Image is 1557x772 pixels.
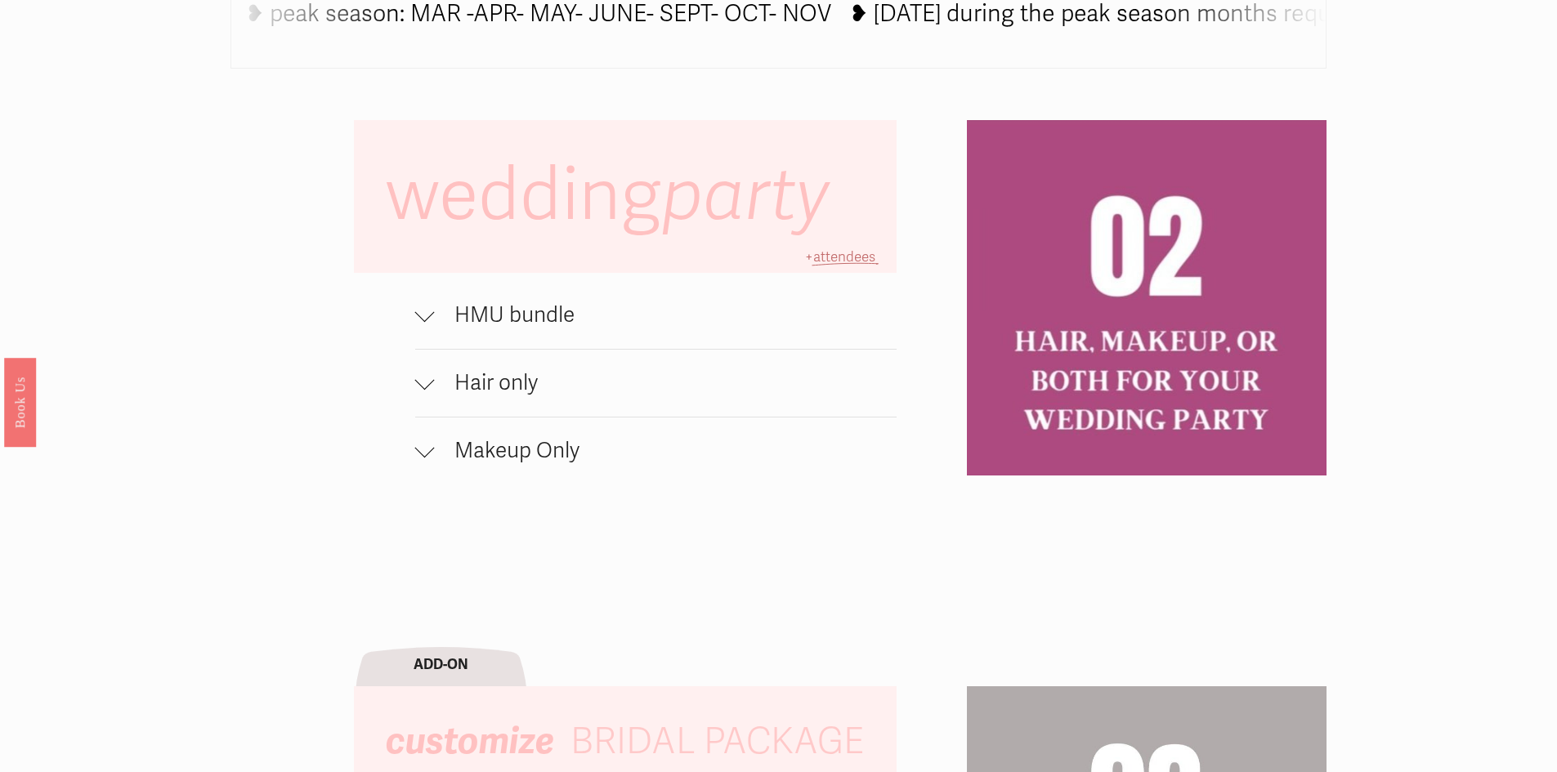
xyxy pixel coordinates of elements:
[414,656,468,673] strong: ADD-ON
[415,282,897,349] button: HMU bundle
[661,151,830,240] em: party
[805,248,813,266] span: +
[435,370,897,396] span: Hair only
[386,719,554,764] em: customize
[435,438,897,464] span: Makeup Only
[415,417,897,484] button: Makeup Only
[813,248,875,266] span: attendees
[4,357,36,446] a: Book Us
[415,350,897,417] button: Hair only
[570,720,864,764] span: BRIDAL PACKAGE
[435,302,897,328] span: HMU bundle
[386,151,846,240] span: wedding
